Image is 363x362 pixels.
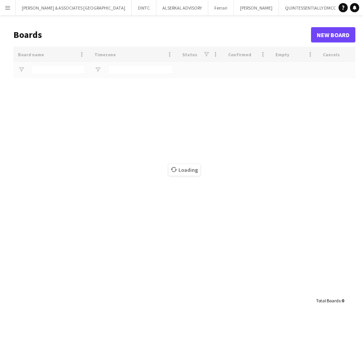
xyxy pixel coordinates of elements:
[316,293,344,308] div: :
[342,298,344,303] span: 0
[311,27,355,42] a: New Board
[132,0,156,15] button: DWTC
[16,0,132,15] button: [PERSON_NAME] & ASSOCIATES [GEOGRAPHIC_DATA]
[234,0,279,15] button: [PERSON_NAME]
[169,164,200,176] span: Loading
[156,0,208,15] button: ALSERKAL ADVISORY
[279,0,342,15] button: QUINTESSENTIALLY DMCC
[316,298,340,303] span: Total Boards
[13,29,311,41] h1: Boards
[208,0,234,15] button: Ferrari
